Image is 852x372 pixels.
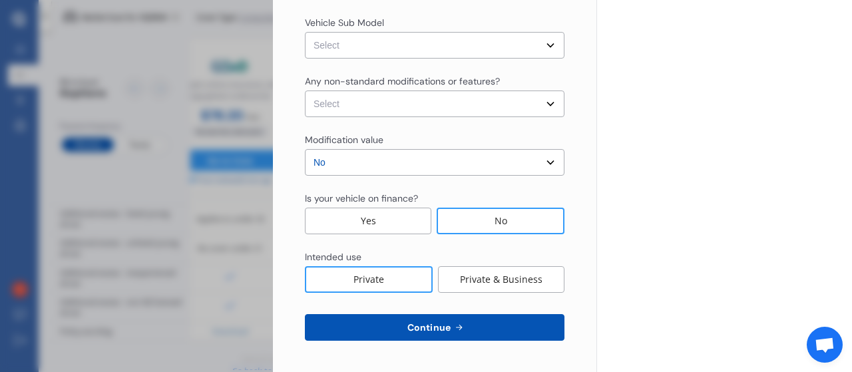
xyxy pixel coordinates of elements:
[437,208,564,234] div: No
[305,266,433,293] div: Private
[305,250,361,264] div: Intended use
[305,16,384,29] div: Vehicle Sub Model
[305,75,500,88] div: Any non-standard modifications or features?
[405,322,453,333] span: Continue
[438,266,564,293] div: Private & Business
[807,327,843,363] a: Open chat
[305,192,418,205] div: Is your vehicle on finance?
[305,133,383,146] div: Modification value
[305,208,431,234] div: Yes
[305,314,564,341] button: Continue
